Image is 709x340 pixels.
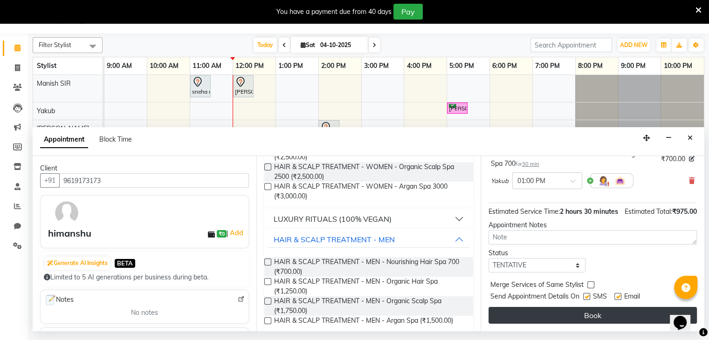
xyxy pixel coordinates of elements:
div: HAIR & SCALP TREATMENT - MEN - Nourishing Hair Spa 700 [491,149,657,169]
input: Search by Name/Mobile/Email/Code [59,173,249,188]
a: 2:00 PM [319,59,348,73]
button: LUXURY RITUALS (100% VEGAN) [268,211,469,227]
a: Add [228,227,245,238]
img: Hairdresser.png [598,175,609,186]
button: Pay [393,4,423,20]
span: Estimated Service Time: [489,207,560,216]
span: Email [624,292,640,303]
span: ₹0 [217,230,227,238]
span: Notes [44,294,74,306]
a: 12:00 PM [233,59,266,73]
a: 1:00 PM [276,59,305,73]
button: +91 [40,173,60,188]
i: Edit price [689,156,695,162]
span: HAIR & SCALP TREATMENT - MEN - Argan Spa (₹1,500.00) [274,316,453,327]
button: ADD NEW [618,39,650,52]
a: 6:00 PM [490,59,519,73]
span: HAIR & SCALP TREATMENT - WOMEN - Argan Spa 3000 (₹3,000.00) [274,182,465,201]
input: 2025-10-04 [317,38,364,52]
span: Appointment [40,131,88,148]
a: 9:00 AM [104,59,134,73]
span: Yakub [37,107,55,115]
span: HAIR & SCALP TREATMENT - MEN - Nourishing Hair Spa 700 (₹700.00) [274,257,465,277]
img: Interior.png [614,175,626,186]
span: Merge Services of Same Stylist [490,280,584,292]
span: HAIR & SCALP TREATMENT - MEN - Organic Hair Spa (₹1,250.00) [274,277,465,296]
span: Manish SIR [37,79,71,88]
a: 7:00 PM [533,59,562,73]
span: HAIR & SCALP TREATMENT - MEN - Organic Scalp Spa (₹1,750.00) [274,296,465,316]
span: BETA [115,259,135,268]
div: [PERSON_NAME] ., TK05, 02:00 PM-02:30 PM, WOMEN HAIRCUT & STYLING - Master Stylist 500 [319,122,338,141]
button: HAIR & SCALP TREATMENT - MEN [268,231,469,248]
span: Yakub [491,177,509,186]
a: 11:00 AM [190,59,224,73]
span: ₹975.00 [672,207,697,216]
div: Client [40,163,249,173]
span: Sat [298,41,317,48]
div: [PERSON_NAME] upadeshe, TK01, 12:00 PM-12:30 PM, Root Touch-up (upto 2 inches) with [MEDICAL_DATA] [234,76,253,96]
button: Book [489,307,697,324]
img: avatar [53,199,80,226]
div: sneha maam, TK02, 11:00 AM-11:30 AM, Root Touch-up (upto 1 inches) with [MEDICAL_DATA] [191,76,210,96]
div: [PERSON_NAME] CLIENT, TK03, 05:00 PM-05:30 PM, NAILS - Extensions Removal - 10 tips 600 [448,104,467,113]
span: Estimated Total: [625,207,672,216]
a: 4:00 PM [404,59,434,73]
a: 3:00 PM [362,59,391,73]
span: No notes [131,308,158,318]
iframe: chat widget [670,303,700,331]
input: Search Appointment [530,38,612,52]
span: ADD NEW [620,41,647,48]
span: | [227,227,245,238]
span: Block Time [99,135,132,143]
button: Generate AI Insights [45,257,110,270]
span: 30 min [522,161,539,167]
a: 10:00 AM [147,59,181,73]
span: Send Appointment Details On [490,292,579,303]
span: HAIR & SCALP TREATMENT - WOMEN - Organic Scalp Spa 2500 (₹2,500.00) [274,162,465,182]
span: Filter Stylist [39,41,71,48]
a: 8:00 PM [576,59,605,73]
div: HAIR & SCALP TREATMENT - MEN [274,234,395,245]
span: SMS [593,292,607,303]
button: Close [683,131,697,145]
div: Status [489,248,586,258]
span: 2 hours 30 minutes [560,207,618,216]
div: You have a payment due from 40 days [276,7,392,17]
a: 9:00 PM [619,59,648,73]
div: himanshu [48,226,91,240]
div: Limited to 5 AI generations per business during beta. [44,272,245,282]
div: LUXURY RITUALS (100% VEGAN) [274,213,392,224]
span: Stylist [37,61,56,70]
small: for [516,161,539,167]
span: Today [254,38,277,52]
span: [PERSON_NAME] [37,124,89,133]
a: 10:00 PM [661,59,694,73]
a: 5:00 PM [447,59,476,73]
div: Appointment Notes [489,220,697,230]
span: ₹700.00 [661,154,685,164]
